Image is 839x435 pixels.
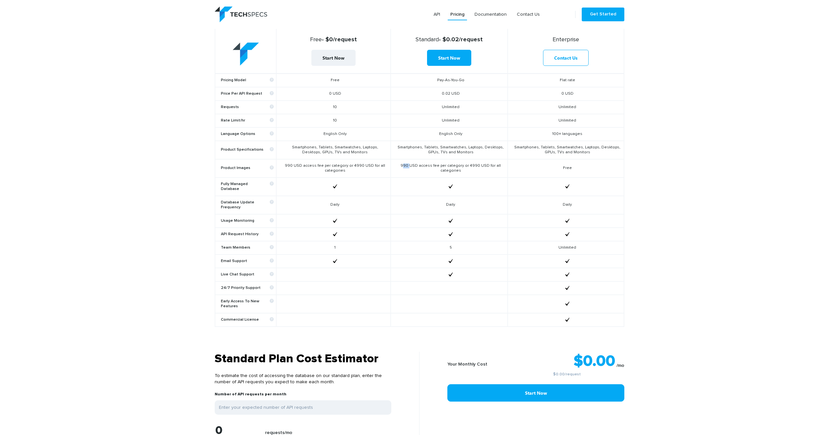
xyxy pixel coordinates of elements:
[215,392,286,400] label: Number of API requests per month
[574,353,615,369] strong: $0.00
[310,37,322,43] span: Free
[311,50,356,66] a: Start Now
[508,73,624,87] td: Flat rate
[508,127,624,141] td: 100+ languages
[215,7,267,22] img: logo
[543,50,589,66] a: Contact Us
[221,147,274,152] b: Product Specifications
[508,241,624,255] td: Unlimited
[391,159,508,178] td: 990 USD access fee per category or 4990 USD for all categories
[508,114,624,127] td: Unlimited
[391,101,508,114] td: Unlimited
[221,272,274,277] b: Live Chat Support
[508,87,624,101] td: 0 USD
[391,114,508,127] td: Unlimited
[553,372,565,376] a: $0.00
[221,232,274,237] b: API Request History
[276,241,390,255] td: 1
[221,299,274,309] b: Early Access To New Features
[508,159,624,178] td: Free
[276,141,390,159] td: Smartphones, Tablets, Smartwatches, Laptops, Desktops, GPUs, TVs and Monitors
[276,159,390,178] td: 990 USD access fee per category or 4990 USD for all categories
[427,50,471,66] a: Start Now
[391,241,508,255] td: 5
[431,9,443,20] a: API
[582,8,624,21] a: Get Started
[221,105,274,110] b: Requests
[391,141,508,159] td: Smartphones, Tablets, Smartwatches, Laptops, Desktops, GPUs, TVs and Monitors
[215,352,391,366] h3: Standard Plan Cost Estimator
[215,400,391,415] input: Enter your expected number of API requests
[215,366,391,392] p: To estimate the cost of accessing the database on our standard plan, enter the number of API requ...
[221,218,274,223] b: Usage Monitoring
[279,36,387,43] strong: - $0/request
[472,9,509,20] a: Documentation
[221,91,274,96] b: Price Per API Request
[221,317,274,322] b: Commercial License
[391,127,508,141] td: English Only
[276,127,390,141] td: English Only
[276,101,390,114] td: 10
[509,372,624,376] small: /request
[391,196,508,214] td: Daily
[276,114,390,127] td: 10
[448,9,467,20] a: Pricing
[508,196,624,214] td: Daily
[221,200,274,210] b: Database Update Frequency
[221,182,274,192] b: Fully Managed Database
[276,196,390,214] td: Daily
[394,36,505,43] strong: - $0.02/request
[391,87,508,101] td: 0.02 USD
[221,132,274,137] b: Language Options
[508,101,624,114] td: Unlimited
[233,43,259,66] img: table-logo.png
[221,166,274,171] b: Product Images
[221,78,274,83] b: Pricing Model
[416,37,439,43] span: Standard
[391,73,508,87] td: Pay-As-You-Go
[276,87,390,101] td: 0 USD
[221,286,274,291] b: 24/7 Priority Support
[616,363,624,368] sub: /mo
[508,141,624,159] td: Smartphones, Tablets, Smartwatches, Laptops, Desktops, GPUs, TVs and Monitors
[553,37,579,43] span: Enterprise
[276,73,390,87] td: Free
[221,259,274,264] b: Email Support
[514,9,542,20] a: Contact Us
[447,384,624,402] a: Start Now
[447,362,487,367] b: Your Monthly Cost
[221,245,274,250] b: Team Members
[221,118,274,123] b: Rate Limit/hr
